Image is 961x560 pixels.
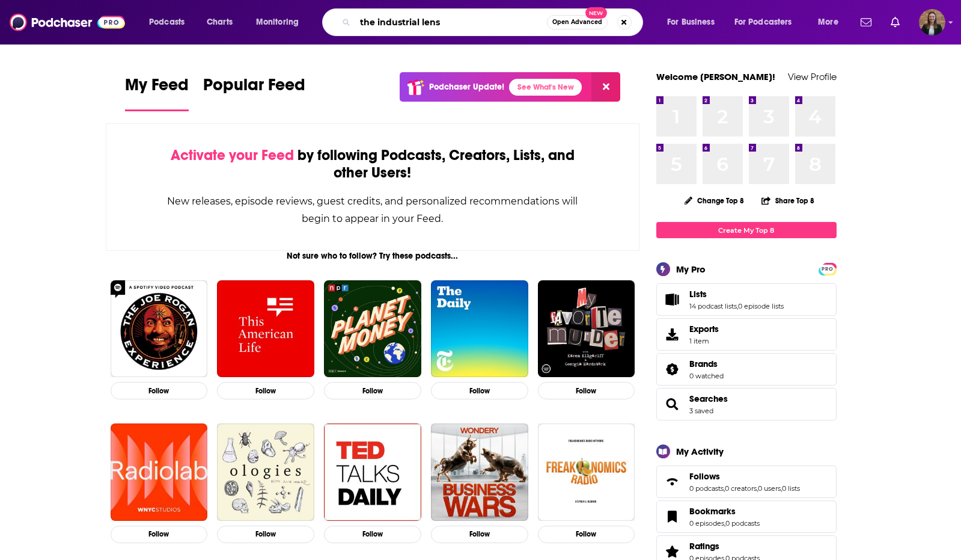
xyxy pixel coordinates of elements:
[431,280,528,378] img: The Daily
[689,302,737,310] a: 14 podcast lists
[761,189,815,212] button: Share Top 8
[689,358,718,369] span: Brands
[660,396,685,413] a: Searches
[656,500,837,533] span: Bookmarks
[324,423,421,521] a: TED Talks Daily
[248,13,314,32] button: open menu
[689,541,760,552] a: Ratings
[782,484,800,493] a: 0 lists
[689,393,728,404] a: Searches
[324,382,421,399] button: Follow
[660,473,685,490] a: Follows
[656,388,837,420] span: Searches
[886,12,905,32] a: Show notifications dropdown
[538,382,635,399] button: Follow
[727,13,810,32] button: open menu
[820,265,835,274] span: PRO
[111,280,208,378] img: The Joe Rogan Experience
[324,526,421,543] button: Follow
[689,289,707,300] span: Lists
[509,79,582,96] a: See What's New
[689,337,719,345] span: 1 item
[689,358,724,369] a: Brands
[919,9,945,35] span: Logged in as k_burns
[547,15,608,29] button: Open AdvancedNew
[656,353,837,386] span: Brands
[217,280,314,378] img: This American Life
[757,484,758,493] span: ,
[660,291,685,308] a: Lists
[217,423,314,521] a: Ologies with Alie Ward
[106,251,640,261] div: Not sure who to follow? Try these podcasts...
[111,382,208,399] button: Follow
[656,71,775,82] a: Welcome [PERSON_NAME]!
[818,14,838,31] span: More
[431,382,528,399] button: Follow
[585,7,607,19] span: New
[689,506,760,517] a: Bookmarks
[689,471,720,482] span: Follows
[856,12,876,32] a: Show notifications dropdown
[111,526,208,543] button: Follow
[689,519,724,528] a: 0 episodes
[334,8,654,36] div: Search podcasts, credits, & more...
[125,75,189,102] span: My Feed
[820,264,835,273] a: PRO
[429,82,504,92] p: Podchaser Update!
[689,471,800,482] a: Follows
[919,9,945,35] img: User Profile
[660,361,685,378] a: Brands
[199,13,240,32] a: Charts
[125,75,189,111] a: My Feed
[171,146,294,164] span: Activate your Feed
[737,302,738,310] span: ,
[149,14,185,31] span: Podcasts
[431,423,528,521] img: Business Wars
[810,13,853,32] button: open menu
[656,283,837,316] span: Lists
[677,193,752,208] button: Change Top 8
[689,484,724,493] a: 0 podcasts
[660,326,685,343] span: Exports
[166,147,579,182] div: by following Podcasts, Creators, Lists, and other Users!
[324,280,421,378] a: Planet Money
[676,446,724,457] div: My Activity
[724,484,725,493] span: ,
[758,484,781,493] a: 0 users
[656,222,837,238] a: Create My Top 8
[689,506,736,517] span: Bookmarks
[217,382,314,399] button: Follow
[724,519,725,528] span: ,
[689,289,784,300] a: Lists
[689,324,719,334] span: Exports
[660,508,685,525] a: Bookmarks
[10,11,125,34] img: Podchaser - Follow, Share and Rate Podcasts
[203,75,305,102] span: Popular Feed
[919,9,945,35] button: Show profile menu
[141,13,200,32] button: open menu
[111,423,208,521] img: Radiolab
[207,14,233,31] span: Charts
[725,484,757,493] a: 0 creators
[552,19,602,25] span: Open Advanced
[217,526,314,543] button: Follow
[689,407,713,415] a: 3 saved
[538,280,635,378] img: My Favorite Murder with Karen Kilgariff and Georgia Hardstark
[538,423,635,521] img: Freakonomics Radio
[725,519,760,528] a: 0 podcasts
[203,75,305,111] a: Popular Feed
[676,263,706,275] div: My Pro
[656,466,837,498] span: Follows
[788,71,837,82] a: View Profile
[256,14,299,31] span: Monitoring
[355,13,547,32] input: Search podcasts, credits, & more...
